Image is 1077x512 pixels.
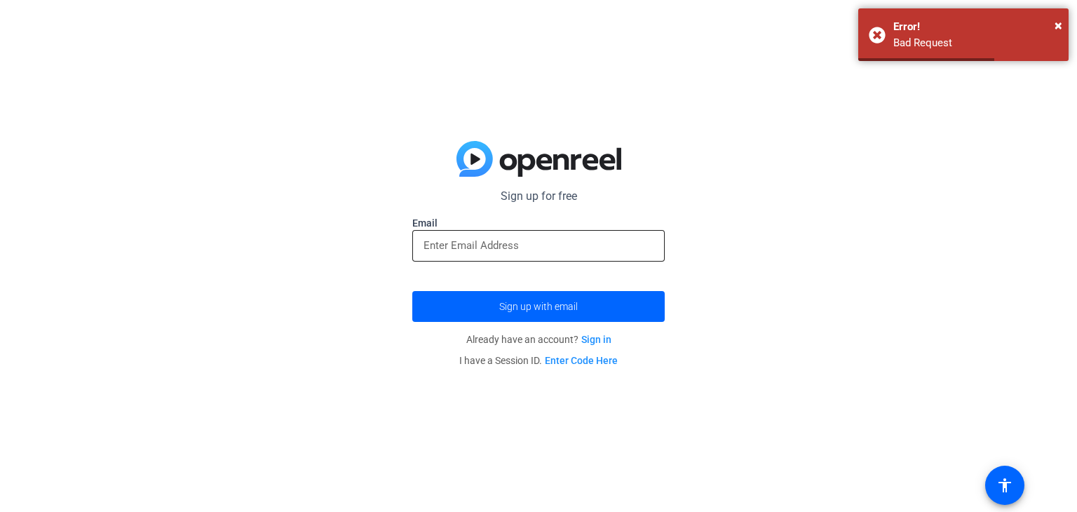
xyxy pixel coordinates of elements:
span: Already have an account? [466,334,611,345]
div: Error! [893,19,1058,35]
button: Close [1055,15,1062,36]
p: Sign up for free [412,188,665,205]
span: × [1055,17,1062,34]
a: Enter Code Here [545,355,618,366]
img: blue-gradient.svg [456,141,621,177]
button: Sign up with email [412,291,665,322]
mat-icon: accessibility [996,477,1013,494]
a: Sign in [581,334,611,345]
span: I have a Session ID. [459,355,618,366]
div: Bad Request [893,35,1058,51]
label: Email [412,216,665,230]
input: Enter Email Address [424,237,653,254]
